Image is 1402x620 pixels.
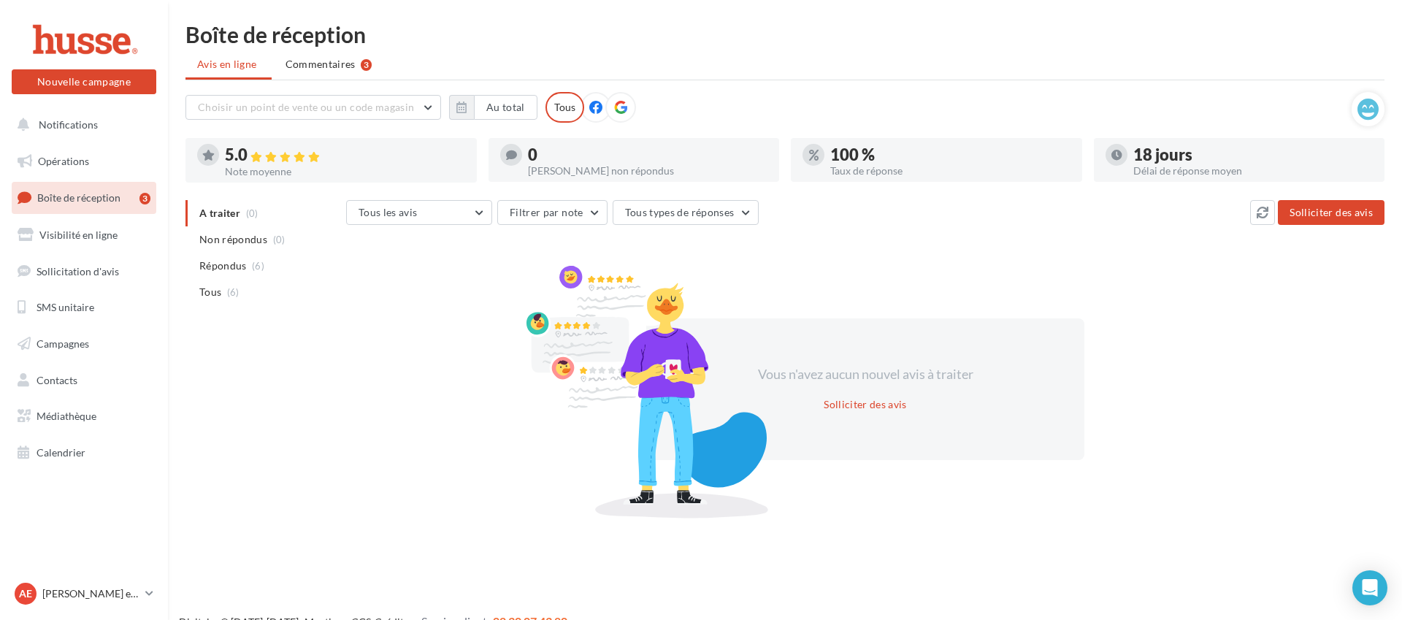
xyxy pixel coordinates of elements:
[12,580,156,608] a: Ae [PERSON_NAME] et [PERSON_NAME]
[497,200,608,225] button: Filtrer par note
[139,193,150,204] div: 3
[9,256,159,287] a: Sollicitation d'avis
[528,147,768,163] div: 0
[613,200,759,225] button: Tous types de réponses
[37,301,94,313] span: SMS unitaire
[1352,570,1387,605] div: Open Intercom Messenger
[225,167,465,177] div: Note moyenne
[12,69,156,94] button: Nouvelle campagne
[9,146,159,177] a: Opérations
[9,365,159,396] a: Contacts
[474,95,537,120] button: Au total
[449,95,537,120] button: Au total
[37,264,119,277] span: Sollicitation d'avis
[830,147,1070,163] div: 100 %
[9,401,159,432] a: Médiathèque
[225,147,465,164] div: 5.0
[528,166,768,176] div: [PERSON_NAME] non répondus
[9,292,159,323] a: SMS unitaire
[37,374,77,386] span: Contacts
[9,220,159,250] a: Visibilité en ligne
[199,285,221,299] span: Tous
[37,337,89,350] span: Campagnes
[273,234,286,245] span: (0)
[19,586,32,601] span: Ae
[37,446,85,459] span: Calendrier
[9,329,159,359] a: Campagnes
[625,206,735,218] span: Tous types de réponses
[185,23,1384,45] div: Boîte de réception
[42,586,139,601] p: [PERSON_NAME] et [PERSON_NAME]
[740,365,991,384] div: Vous n'avez aucun nouvel avis à traiter
[818,396,913,413] button: Solliciter des avis
[9,437,159,468] a: Calendrier
[37,191,120,204] span: Boîte de réception
[39,229,118,241] span: Visibilité en ligne
[9,110,153,140] button: Notifications
[9,182,159,213] a: Boîte de réception3
[1133,147,1374,163] div: 18 jours
[1278,200,1384,225] button: Solliciter des avis
[346,200,492,225] button: Tous les avis
[286,57,356,72] span: Commentaires
[359,206,418,218] span: Tous les avis
[830,166,1070,176] div: Taux de réponse
[185,95,441,120] button: Choisir un point de vente ou un code magasin
[199,232,267,247] span: Non répondus
[198,101,414,113] span: Choisir un point de vente ou un code magasin
[199,259,247,273] span: Répondus
[1133,166,1374,176] div: Délai de réponse moyen
[361,59,372,71] div: 3
[227,286,240,298] span: (6)
[37,410,96,422] span: Médiathèque
[252,260,264,272] span: (6)
[38,155,89,167] span: Opérations
[545,92,584,123] div: Tous
[39,118,98,131] span: Notifications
